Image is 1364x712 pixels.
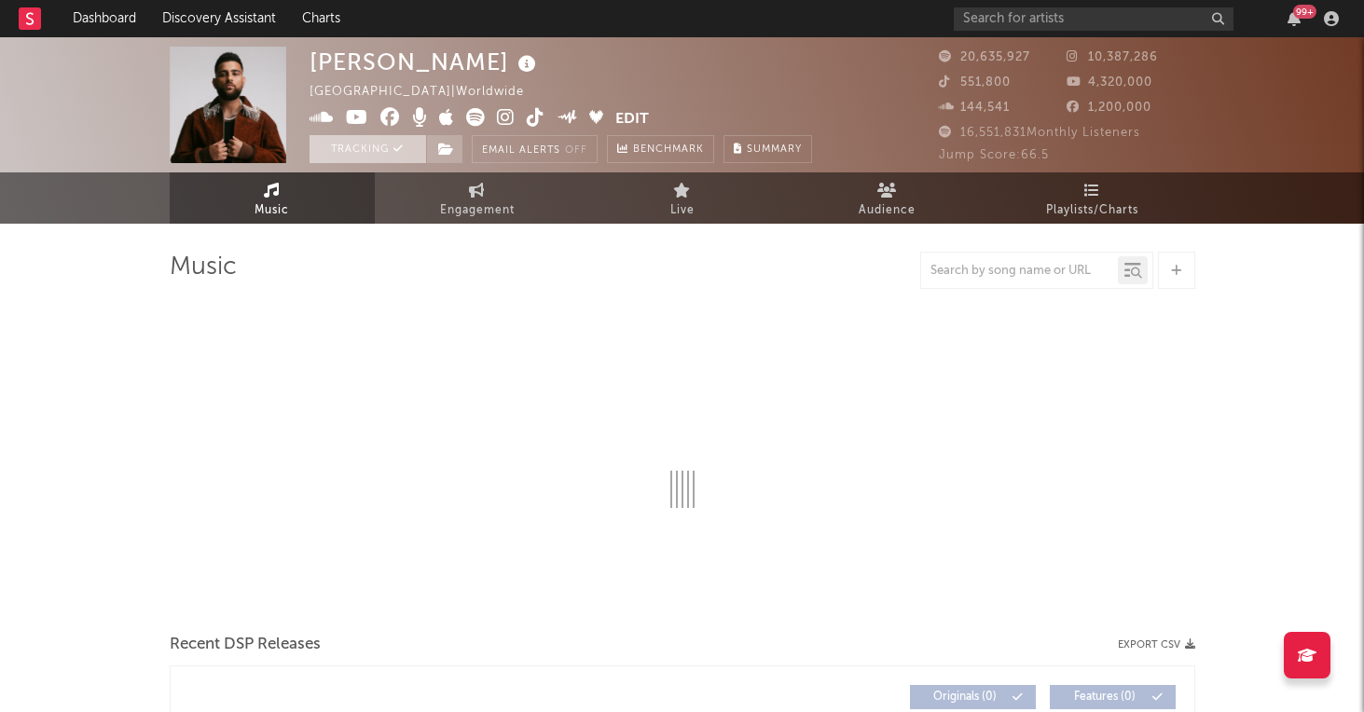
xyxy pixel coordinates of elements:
span: 4,320,000 [1067,76,1152,89]
a: Music [170,172,375,224]
button: Originals(0) [910,685,1036,709]
input: Search for artists [954,7,1233,31]
span: Engagement [440,199,515,222]
a: Benchmark [607,135,714,163]
span: Originals ( 0 ) [922,691,1008,703]
button: Email AlertsOff [472,135,598,163]
a: Audience [785,172,990,224]
button: 99+ [1288,11,1301,26]
button: Export CSV [1118,639,1195,650]
span: Summary [747,144,802,155]
span: Jump Score: 66.5 [939,149,1049,161]
em: Off [565,145,587,156]
a: Engagement [375,172,580,224]
span: 144,541 [939,102,1010,114]
span: 16,551,831 Monthly Listeners [939,127,1140,139]
span: 20,635,927 [939,51,1030,63]
span: Music [255,199,289,222]
input: Search by song name or URL [921,264,1118,279]
span: Audience [859,199,916,222]
a: Live [580,172,785,224]
span: 1,200,000 [1067,102,1151,114]
span: Benchmark [633,139,704,161]
div: 99 + [1293,5,1316,19]
a: Playlists/Charts [990,172,1195,224]
span: Live [670,199,695,222]
button: Edit [615,108,649,131]
span: 10,387,286 [1067,51,1158,63]
span: 551,800 [939,76,1011,89]
span: Recent DSP Releases [170,634,321,656]
div: [GEOGRAPHIC_DATA] | Worldwide [310,81,545,103]
button: Tracking [310,135,426,163]
span: Playlists/Charts [1046,199,1138,222]
div: [PERSON_NAME] [310,47,541,77]
button: Features(0) [1050,685,1176,709]
button: Summary [723,135,812,163]
span: Features ( 0 ) [1062,691,1148,703]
